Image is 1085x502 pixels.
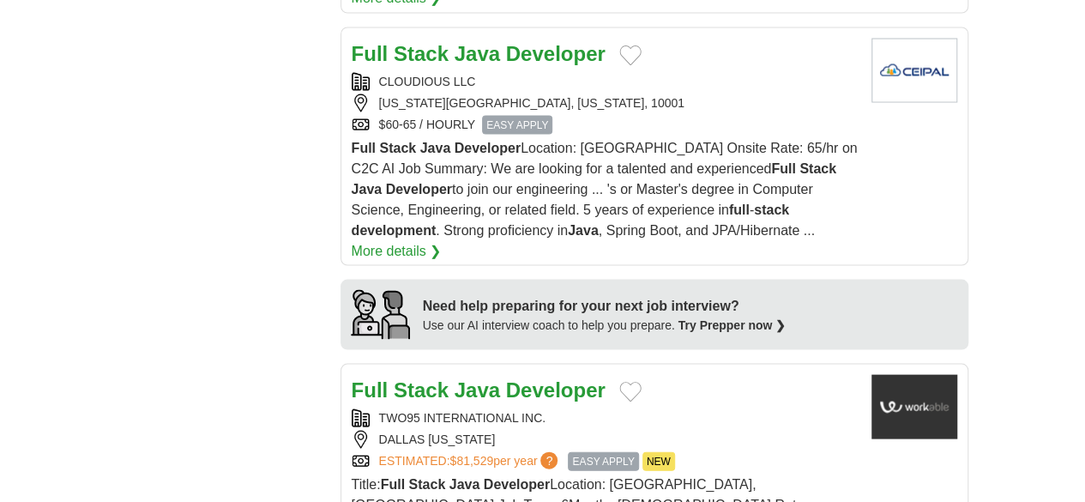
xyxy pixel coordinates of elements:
[379,140,416,154] strong: Stack
[455,41,500,64] strong: Java
[449,476,480,491] strong: Java
[506,41,606,64] strong: Developer
[871,38,957,102] img: Company logo
[352,140,376,154] strong: Full
[394,41,449,64] strong: Stack
[799,160,836,175] strong: Stack
[386,181,452,196] strong: Developer
[423,295,787,316] div: Need help preparing for your next job interview?
[352,41,389,64] strong: Full
[568,222,599,237] strong: Java
[352,378,606,401] a: Full Stack Java Developer
[352,115,858,134] div: $60-65 / HOURLY
[484,476,550,491] strong: Developer
[678,318,787,331] a: Try Prepper now ❯
[408,476,445,491] strong: Stack
[619,45,642,65] button: Add to favorite jobs
[352,378,389,401] strong: Full
[754,202,789,216] strong: stack
[420,140,451,154] strong: Java
[352,94,858,112] div: [US_STATE][GEOGRAPHIC_DATA], [US_STATE], 10001
[352,222,437,237] strong: development
[729,202,750,216] strong: full
[506,378,606,401] strong: Developer
[568,451,638,470] span: EASY APPLY
[352,140,858,237] span: Location: [GEOGRAPHIC_DATA] Onsite Rate: 65/hr on C2C AI Job Summary: We are looking for a talent...
[379,451,562,470] a: ESTIMATED:$81,529per year?
[352,181,383,196] strong: Java
[871,374,957,438] img: Company logo
[455,140,521,154] strong: Developer
[394,378,449,401] strong: Stack
[455,378,500,401] strong: Java
[771,160,795,175] strong: Full
[352,41,606,64] a: Full Stack Java Developer
[642,451,675,470] span: NEW
[352,240,442,261] a: More details ❯
[540,451,558,469] span: ?
[352,72,858,90] div: CLOUDIOUS LLC
[423,316,787,334] div: Use our AI interview coach to help you prepare.
[482,115,552,134] span: EASY APPLY
[352,408,858,426] div: TWO95 INTERNATIONAL INC.
[381,476,405,491] strong: Full
[449,453,493,467] span: $81,529
[352,430,858,448] div: DALLAS [US_STATE]
[619,381,642,402] button: Add to favorite jobs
